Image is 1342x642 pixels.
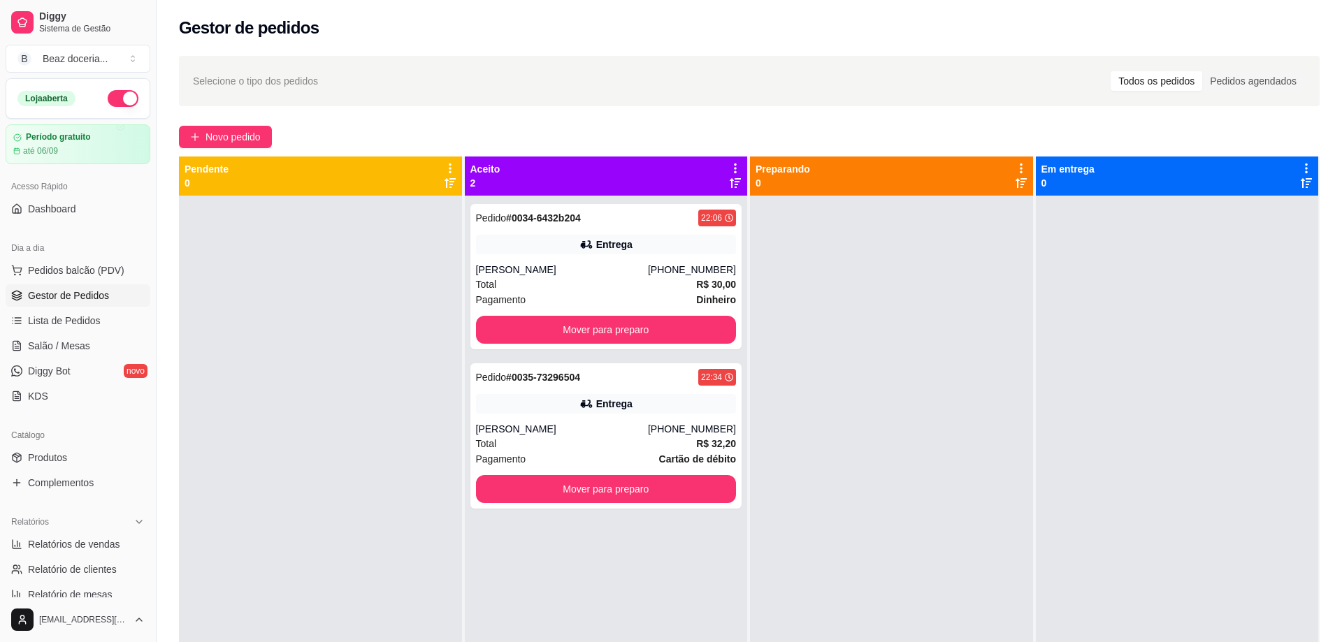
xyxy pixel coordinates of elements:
span: Relatório de mesas [28,588,113,601]
div: Acesso Rápido [6,175,150,198]
div: Entrega [596,397,633,411]
p: 2 [470,176,500,190]
div: Todos os pedidos [1111,71,1202,91]
a: Gestor de Pedidos [6,284,150,307]
div: 22:34 [701,372,722,383]
span: Relatório de clientes [28,562,117,576]
span: Diggy Bot [28,364,71,378]
span: Pagamento [476,292,526,307]
span: Sistema de Gestão [39,23,145,34]
article: Período gratuito [26,132,91,143]
button: Novo pedido [179,126,272,148]
button: Select a team [6,45,150,73]
a: Período gratuitoaté 06/09 [6,124,150,164]
button: Mover para preparo [476,475,737,503]
button: Pedidos balcão (PDV) [6,259,150,282]
a: Relatório de clientes [6,558,150,581]
p: 0 [185,176,229,190]
span: Relatórios [11,516,49,527]
span: Gestor de Pedidos [28,289,109,302]
div: [PHONE_NUMBER] [648,422,736,436]
span: [EMAIL_ADDRESS][DOMAIN_NAME] [39,614,128,625]
span: Total [476,436,497,451]
a: Relatório de mesas [6,583,150,606]
div: [PERSON_NAME] [476,263,648,277]
span: KDS [28,389,48,403]
div: Entrega [596,238,633,251]
strong: R$ 32,20 [696,438,736,449]
span: Total [476,277,497,292]
button: Mover para preparo [476,316,737,344]
strong: R$ 30,00 [696,279,736,290]
p: Preparando [756,162,810,176]
span: B [17,52,31,66]
p: Aceito [470,162,500,176]
span: Dashboard [28,202,76,216]
a: Relatórios de vendas [6,533,150,555]
div: Catálogo [6,424,150,446]
span: Pedido [476,372,507,383]
p: 0 [1041,176,1095,190]
a: Dashboard [6,198,150,220]
strong: Cartão de débito [659,453,736,465]
span: Pedidos balcão (PDV) [28,263,124,277]
a: KDS [6,385,150,407]
p: Em entrega [1041,162,1095,176]
span: Salão / Mesas [28,339,90,353]
p: Pendente [185,162,229,176]
span: Relatórios de vendas [28,537,120,551]
span: Pedido [476,212,507,224]
h2: Gestor de pedidos [179,17,319,39]
a: Lista de Pedidos [6,309,150,332]
strong: # 0034-6432b204 [506,212,581,224]
div: 22:06 [701,212,722,224]
a: Diggy Botnovo [6,360,150,382]
span: Complementos [28,476,94,490]
div: [PHONE_NUMBER] [648,263,736,277]
button: Alterar Status [108,90,138,107]
span: Lista de Pedidos [28,314,101,328]
span: Produtos [28,451,67,465]
span: Selecione o tipo dos pedidos [193,73,318,89]
div: Pedidos agendados [1202,71,1304,91]
strong: # 0035-73296504 [506,372,580,383]
p: 0 [756,176,810,190]
div: Beaz doceria ... [43,52,108,66]
div: Loja aberta [17,91,75,106]
a: Complementos [6,472,150,494]
div: [PERSON_NAME] [476,422,648,436]
span: Novo pedido [205,129,261,145]
a: Salão / Mesas [6,335,150,357]
strong: Dinheiro [696,294,736,305]
article: até 06/09 [23,145,58,156]
div: Dia a dia [6,237,150,259]
a: Produtos [6,446,150,469]
span: plus [190,132,200,142]
span: Diggy [39,10,145,23]
span: Pagamento [476,451,526,467]
a: DiggySistema de Gestão [6,6,150,39]
button: [EMAIL_ADDRESS][DOMAIN_NAME] [6,603,150,636]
